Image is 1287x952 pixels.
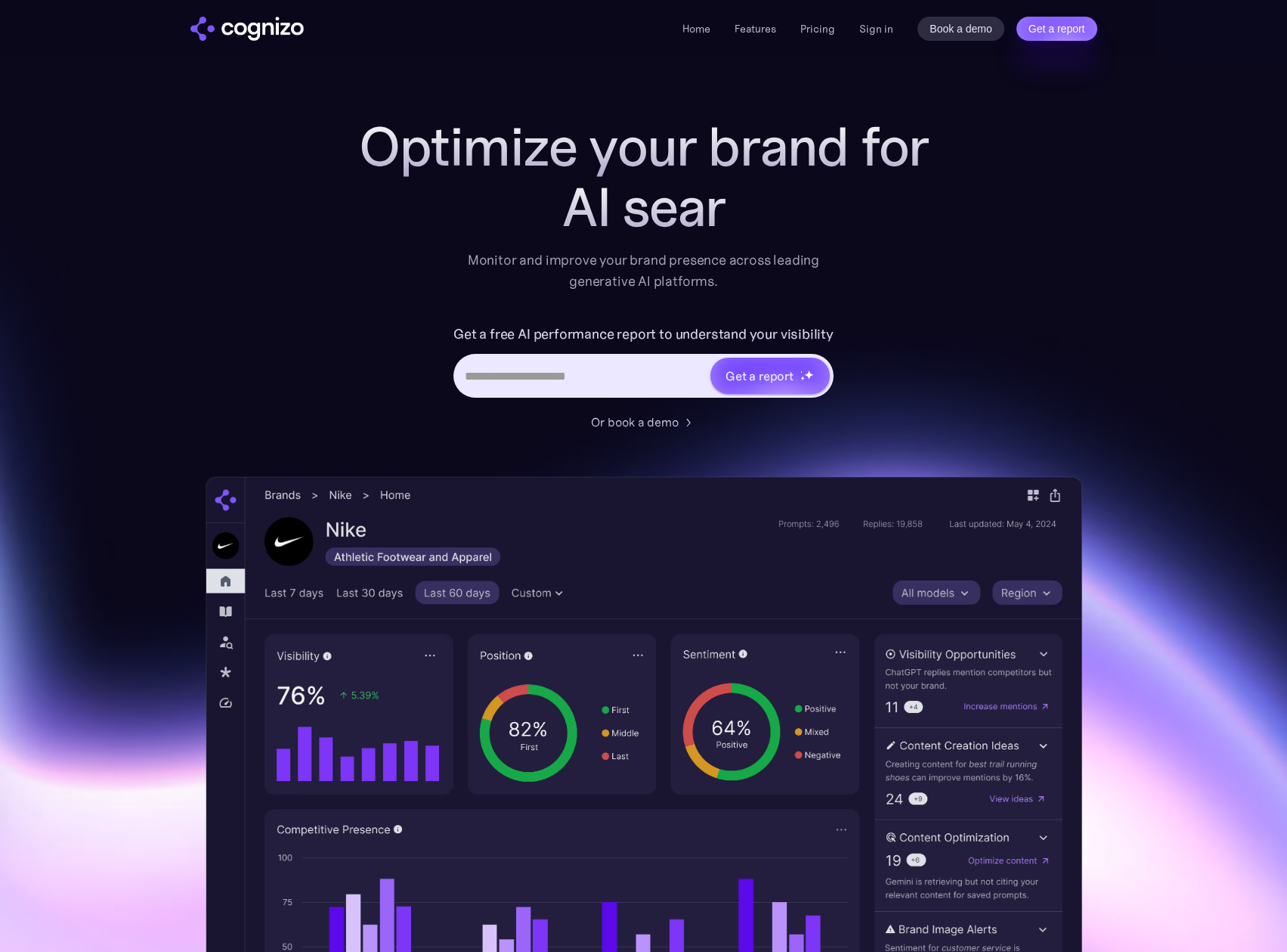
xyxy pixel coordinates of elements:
div: AI sear [342,177,946,237]
a: Book a demo [917,17,1004,41]
a: Home [682,22,710,36]
h1: Optimize your brand for [342,116,946,177]
a: Get a reportstarstarstar [709,356,831,395]
img: star [804,370,814,380]
div: Get a report [725,367,794,385]
div: Monitor and improve your brand presence across leading generative AI platforms. [458,250,830,292]
div: Or book a demo [591,413,679,431]
a: Get a report [1016,17,1097,41]
img: cognizo logo [190,17,304,41]
a: Or book a demo [591,413,697,431]
a: Features [735,22,776,36]
img: star [800,376,806,381]
a: Sign in [859,20,893,38]
form: Hero URL Input Form [453,322,834,405]
label: Get a free AI performance report to understand your visibility [453,322,834,346]
img: star [800,371,803,373]
a: Pricing [800,22,835,36]
a: home [190,17,304,41]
